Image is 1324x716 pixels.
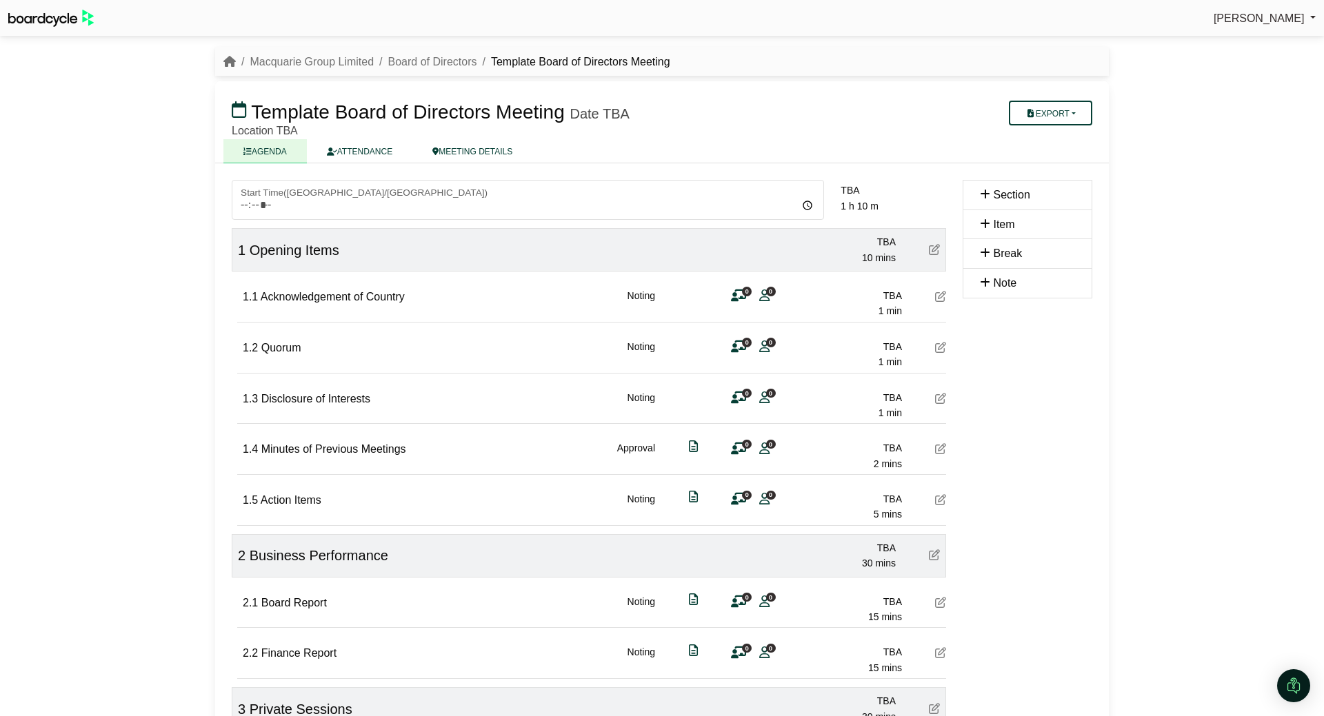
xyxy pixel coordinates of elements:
[223,139,307,163] a: AGENDA
[261,597,327,608] span: Board Report
[250,548,388,563] span: Business Performance
[261,291,405,303] span: Acknowledgement of Country
[1214,12,1305,24] span: [PERSON_NAME]
[799,540,896,555] div: TBA
[742,440,752,449] span: 0
[742,389,752,398] span: 0
[223,53,670,71] nav: breadcrumb
[388,56,477,68] a: Board of Directors
[993,189,1030,201] span: Section
[307,139,412,163] a: ATTENDANCE
[862,252,896,263] span: 10 mins
[628,390,655,421] div: Noting
[261,393,370,405] span: Disclosure of Interests
[766,593,776,602] span: 0
[251,101,564,123] span: Template Board of Directors Meeting
[805,288,902,303] div: TBA
[799,234,896,249] div: TBA
[8,10,94,27] img: BoardcycleBlackGreen-aaafeed430059cb809a45853b8cf6d952af9d84e6e89e1f1685b34bfd5cb7d64.svg
[243,342,258,354] span: 1.2
[261,647,337,659] span: Finance Report
[805,440,902,456] div: TBA
[841,201,878,212] span: 1 h 10 m
[570,105,630,122] div: Date TBA
[742,338,752,347] span: 0
[766,338,776,347] span: 0
[1214,10,1316,28] a: [PERSON_NAME]
[766,287,776,296] span: 0
[766,440,776,449] span: 0
[805,339,902,354] div: TBA
[742,644,752,653] span: 0
[879,407,902,418] span: 1 min
[628,491,655,522] div: Noting
[261,342,301,354] span: Quorum
[243,443,258,455] span: 1.4
[243,393,258,405] span: 1.3
[1009,101,1092,125] button: Export
[805,390,902,405] div: TBA
[766,644,776,653] span: 0
[874,509,902,520] span: 5 mins
[232,125,298,136] span: Location TBA
[993,247,1022,259] span: Break
[805,644,902,659] div: TBA
[841,183,946,198] div: TBA
[238,548,245,563] span: 2
[243,494,258,506] span: 1.5
[243,647,258,659] span: 2.2
[628,339,655,370] div: Noting
[799,693,896,708] div: TBA
[862,558,896,569] span: 30 mins
[1277,669,1310,702] div: Open Intercom Messenger
[250,243,339,258] span: Opening Items
[868,611,902,622] span: 15 mins
[412,139,532,163] a: MEETING DETAILS
[261,443,406,455] span: Minutes of Previous Meetings
[993,277,1016,289] span: Note
[477,53,670,71] li: Template Board of Directors Meeting
[993,218,1014,230] span: Item
[261,494,321,506] span: Action Items
[805,594,902,609] div: TBA
[879,305,902,316] span: 1 min
[805,491,902,507] div: TBA
[243,597,258,608] span: 2.1
[766,491,776,500] span: 0
[238,243,245,258] span: 1
[742,287,752,296] span: 0
[628,288,655,319] div: Noting
[617,440,655,471] div: Approval
[879,356,902,367] span: 1 min
[628,644,655,675] div: Noting
[766,389,776,398] span: 0
[742,491,752,500] span: 0
[874,458,902,469] span: 2 mins
[250,56,374,68] a: Macquarie Group Limited
[742,593,752,602] span: 0
[243,291,258,303] span: 1.1
[868,662,902,673] span: 15 mins
[628,594,655,625] div: Noting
